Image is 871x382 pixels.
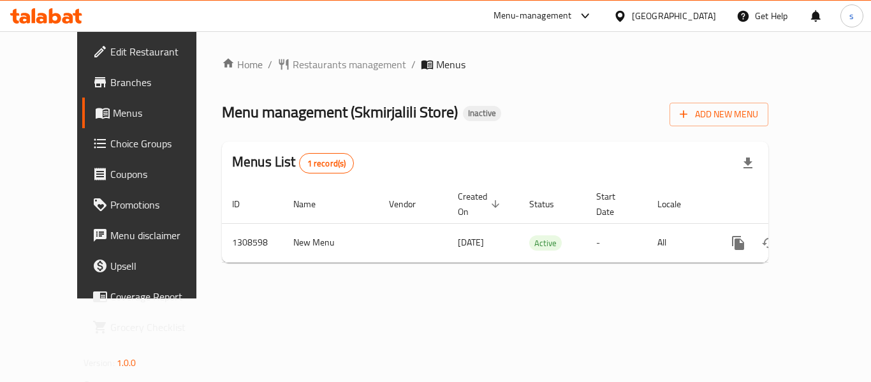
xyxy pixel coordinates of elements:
[222,57,768,72] nav: breadcrumb
[82,67,223,98] a: Branches
[647,223,713,262] td: All
[82,251,223,281] a: Upsell
[632,9,716,23] div: [GEOGRAPHIC_DATA]
[110,228,212,243] span: Menu disclaimer
[222,57,263,72] a: Home
[458,189,504,219] span: Created On
[411,57,416,72] li: /
[458,234,484,251] span: [DATE]
[463,106,501,121] div: Inactive
[529,236,562,251] span: Active
[754,228,784,258] button: Change Status
[293,196,332,212] span: Name
[529,196,571,212] span: Status
[299,153,355,173] div: Total records count
[110,258,212,274] span: Upsell
[82,281,223,312] a: Coverage Report
[110,166,212,182] span: Coupons
[586,223,647,262] td: -
[117,355,136,371] span: 1.0.0
[849,9,854,23] span: s
[110,44,212,59] span: Edit Restaurant
[436,57,465,72] span: Menus
[268,57,272,72] li: /
[82,312,223,342] a: Grocery Checklist
[232,152,354,173] h2: Menus List
[110,197,212,212] span: Promotions
[110,289,212,304] span: Coverage Report
[494,8,572,24] div: Menu-management
[82,189,223,220] a: Promotions
[232,196,256,212] span: ID
[463,108,501,119] span: Inactive
[222,185,856,263] table: enhanced table
[82,159,223,189] a: Coupons
[657,196,698,212] span: Locale
[300,158,354,170] span: 1 record(s)
[110,75,212,90] span: Branches
[733,148,763,179] div: Export file
[222,223,283,262] td: 1308598
[82,98,223,128] a: Menus
[529,235,562,251] div: Active
[222,98,458,126] span: Menu management ( Skmirjalili Store )
[110,320,212,335] span: Grocery Checklist
[82,128,223,159] a: Choice Groups
[110,136,212,151] span: Choice Groups
[680,107,758,122] span: Add New Menu
[596,189,632,219] span: Start Date
[389,196,432,212] span: Vendor
[82,36,223,67] a: Edit Restaurant
[82,220,223,251] a: Menu disclaimer
[723,228,754,258] button: more
[293,57,406,72] span: Restaurants management
[713,185,856,224] th: Actions
[283,223,379,262] td: New Menu
[84,355,115,371] span: Version:
[670,103,768,126] button: Add New Menu
[113,105,212,121] span: Menus
[277,57,406,72] a: Restaurants management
